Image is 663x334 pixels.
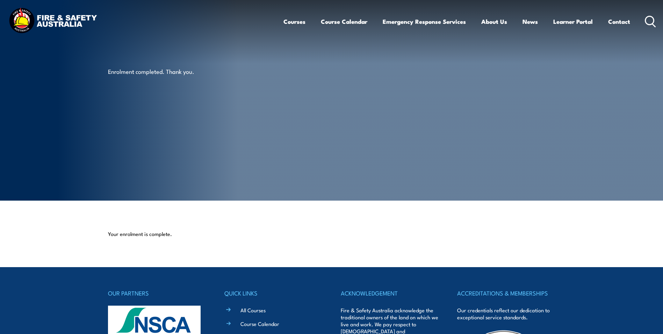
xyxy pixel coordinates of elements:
h4: ACKNOWLEDGEMENT [341,288,439,298]
a: Contact [608,12,630,31]
a: Course Calendar [240,320,279,327]
p: Enrolment completed. Thank you. [108,67,236,75]
a: Emergency Response Services [383,12,466,31]
a: News [523,12,538,31]
p: Our credentials reflect our dedication to exceptional service standards. [457,307,555,321]
a: All Courses [240,306,266,314]
h4: ACCREDITATIONS & MEMBERSHIPS [457,288,555,298]
h4: QUICK LINKS [224,288,322,298]
a: About Us [481,12,507,31]
a: Learner Portal [553,12,593,31]
p: Your enrolment is complete. [108,230,555,237]
h4: OUR PARTNERS [108,288,206,298]
a: Course Calendar [321,12,367,31]
a: Courses [283,12,305,31]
